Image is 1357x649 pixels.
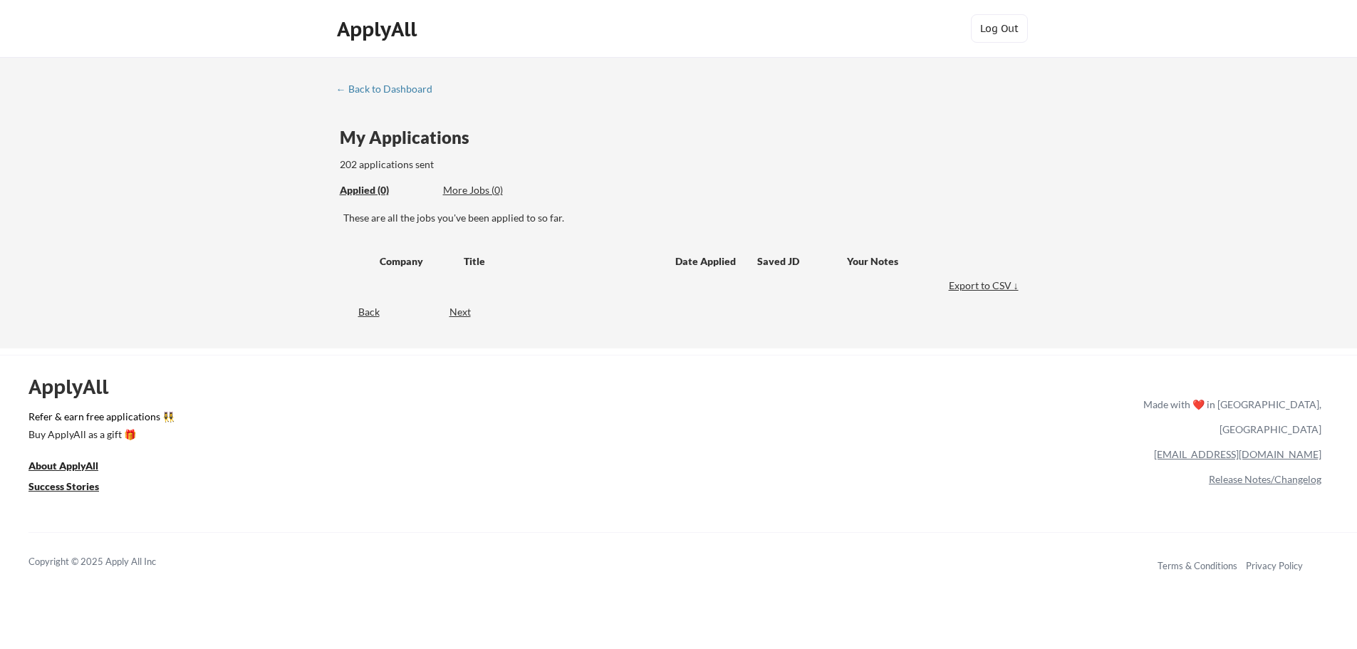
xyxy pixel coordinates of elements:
[464,254,662,269] div: Title
[28,430,171,440] div: Buy ApplyAll as a gift 🎁
[28,555,192,569] div: Copyright © 2025 Apply All Inc
[340,183,432,198] div: These are all the jobs you've been applied to so far.
[28,479,118,497] a: Success Stories
[1209,473,1321,485] a: Release Notes/Changelog
[1158,560,1237,571] a: Terms & Conditions
[28,460,98,472] u: About ApplyAll
[343,211,1022,225] div: These are all the jobs you've been applied to so far.
[443,183,548,197] div: More Jobs (0)
[675,254,738,269] div: Date Applied
[28,427,171,445] a: Buy ApplyAll as a gift 🎁
[380,254,451,269] div: Company
[336,84,443,94] div: ← Back to Dashboard
[337,17,421,41] div: ApplyAll
[28,480,99,492] u: Success Stories
[28,375,125,399] div: ApplyAll
[847,254,1009,269] div: Your Notes
[336,305,380,319] div: Back
[340,157,615,172] div: 202 applications sent
[28,412,846,427] a: Refer & earn free applications 👯‍♀️
[1138,392,1321,442] div: Made with ❤️ in [GEOGRAPHIC_DATA], [GEOGRAPHIC_DATA]
[336,83,443,98] a: ← Back to Dashboard
[449,305,487,319] div: Next
[1246,560,1303,571] a: Privacy Policy
[340,183,432,197] div: Applied (0)
[1154,448,1321,460] a: [EMAIL_ADDRESS][DOMAIN_NAME]
[757,248,847,274] div: Saved JD
[443,183,548,198] div: These are job applications we think you'd be a good fit for, but couldn't apply you to automatica...
[971,14,1028,43] button: Log Out
[949,279,1022,293] div: Export to CSV ↓
[28,458,118,476] a: About ApplyAll
[340,129,481,146] div: My Applications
